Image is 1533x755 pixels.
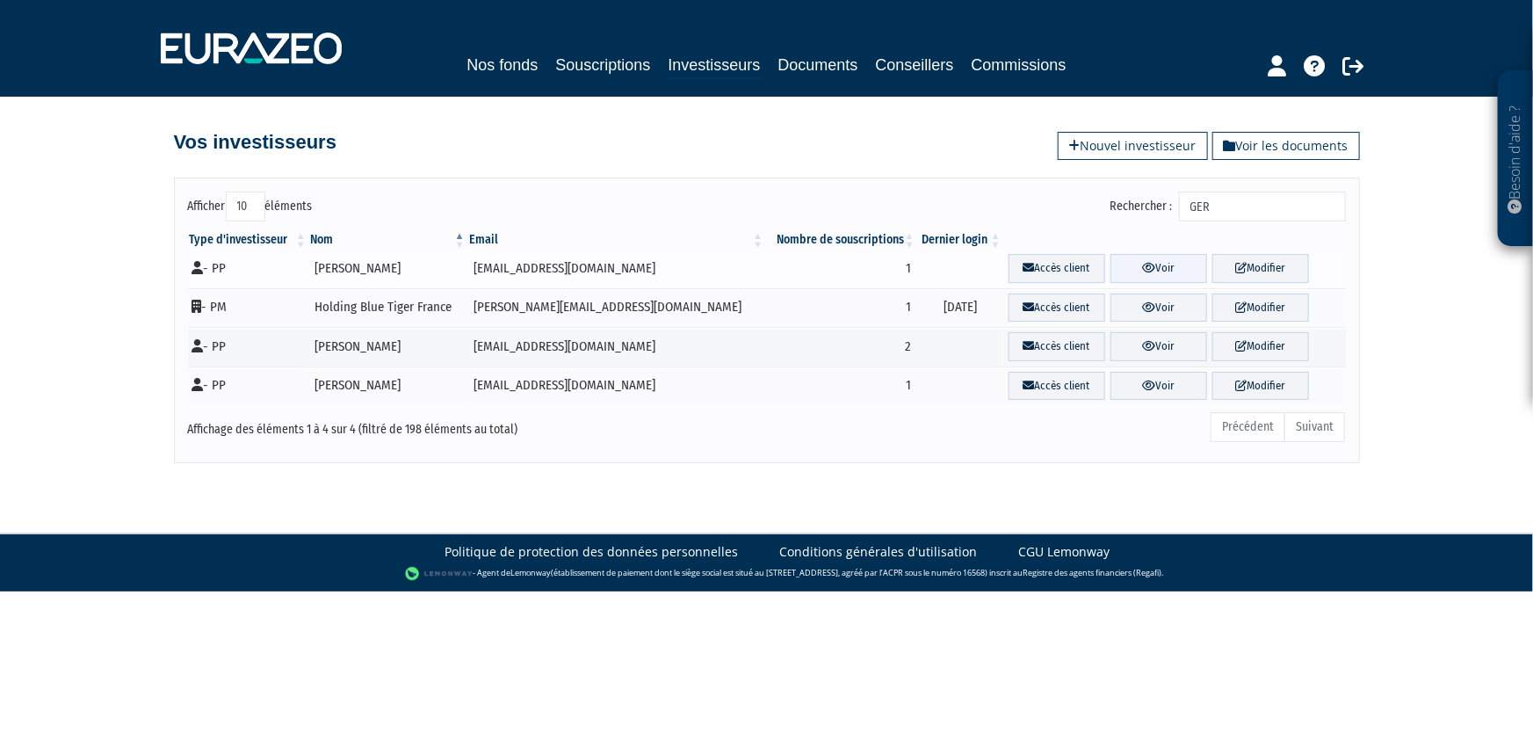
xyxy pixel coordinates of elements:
[18,565,1515,583] div: - Agent de (établissement de paiement dont le siège social est situé au [STREET_ADDRESS], agréé p...
[778,53,858,77] a: Documents
[467,231,766,249] th: Email : activer pour trier la colonne par ordre croissant
[668,53,760,80] a: Investisseurs
[1110,332,1207,361] a: Voir
[467,249,766,288] td: [EMAIL_ADDRESS][DOMAIN_NAME]
[510,568,551,579] a: Lemonway
[188,231,308,249] th: Type d'investisseur : activer pour trier la colonne par ordre croissant
[1110,192,1346,221] label: Rechercher :
[1212,372,1309,401] a: Modifier
[1212,132,1360,160] a: Voir les documents
[188,288,308,328] td: - PM
[1019,543,1110,561] a: CGU Lemonway
[188,367,308,406] td: - PP
[467,367,766,406] td: [EMAIL_ADDRESS][DOMAIN_NAME]
[1003,231,1346,249] th: &nbsp;
[917,231,1003,249] th: Dernier login : activer pour trier la colonne par ordre croissant
[405,565,473,583] img: logo-lemonway.png
[1058,132,1208,160] a: Nouvel investisseur
[765,249,916,288] td: 1
[876,53,954,77] a: Conseillers
[174,132,336,153] h4: Vos investisseurs
[917,288,1003,328] td: [DATE]
[765,367,916,406] td: 1
[1009,254,1105,283] a: Accès client
[188,410,655,439] div: Affichage des éléments 1 à 4 sur 4 (filtré de 198 éléments au total)
[188,192,313,221] label: Afficher éléments
[1212,254,1309,283] a: Modifier
[467,288,766,328] td: [PERSON_NAME][EMAIL_ADDRESS][DOMAIN_NAME]
[161,33,342,64] img: 1732889491-logotype_eurazeo_blanc_rvb.png
[467,327,766,367] td: [EMAIL_ADDRESS][DOMAIN_NAME]
[1009,294,1105,323] a: Accès client
[308,367,467,406] td: [PERSON_NAME]
[1506,80,1526,238] p: Besoin d'aide ?
[1212,332,1309,361] a: Modifier
[1009,372,1105,401] a: Accès client
[466,53,538,77] a: Nos fonds
[1009,332,1105,361] a: Accès client
[765,327,916,367] td: 2
[226,192,265,221] select: Afficheréléments
[445,543,739,561] a: Politique de protection des données personnelles
[308,288,467,328] td: Holding Blue Tiger France
[188,249,308,288] td: - PP
[1110,294,1207,323] a: Voir
[308,249,467,288] td: [PERSON_NAME]
[1212,294,1309,323] a: Modifier
[308,327,467,367] td: [PERSON_NAME]
[1110,372,1207,401] a: Voir
[1110,254,1207,283] a: Voir
[972,53,1067,77] a: Commissions
[308,231,467,249] th: Nom : activer pour trier la colonne par ordre d&eacute;croissant
[1023,568,1161,579] a: Registre des agents financiers (Regafi)
[555,53,650,77] a: Souscriptions
[1179,192,1346,221] input: Rechercher :
[765,288,916,328] td: 1
[780,543,978,561] a: Conditions générales d'utilisation
[188,327,308,367] td: - PP
[765,231,916,249] th: Nombre de souscriptions : activer pour trier la colonne par ordre croissant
